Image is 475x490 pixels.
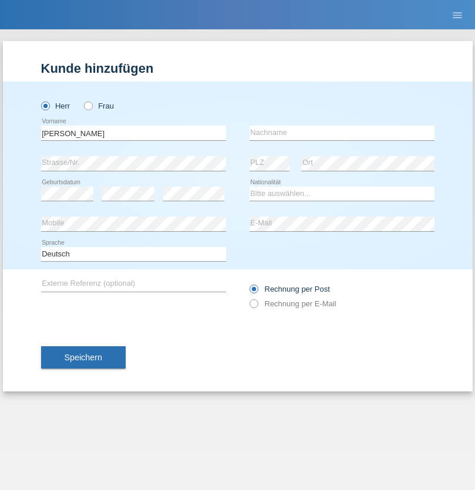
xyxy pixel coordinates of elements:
[250,285,330,293] label: Rechnung per Post
[41,102,49,109] input: Herr
[65,353,102,362] span: Speichern
[446,11,469,18] a: menu
[84,102,114,110] label: Frau
[41,102,70,110] label: Herr
[250,299,336,308] label: Rechnung per E-Mail
[41,61,434,76] h1: Kunde hinzufügen
[41,346,126,369] button: Speichern
[250,299,257,314] input: Rechnung per E-Mail
[452,9,463,21] i: menu
[84,102,92,109] input: Frau
[250,285,257,299] input: Rechnung per Post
